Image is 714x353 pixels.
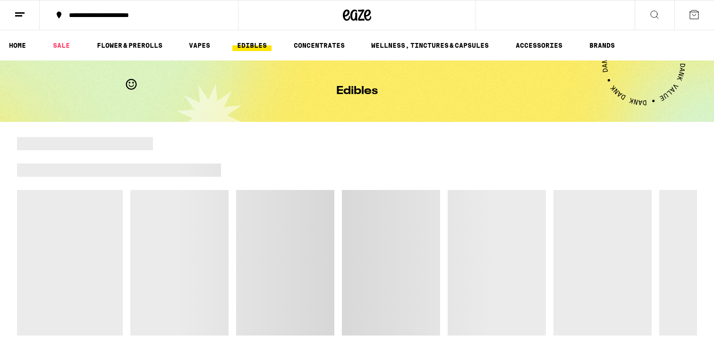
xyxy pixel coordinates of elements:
a: ACCESSORIES [511,40,567,51]
a: FLOWER & PREROLLS [92,40,167,51]
a: EDIBLES [232,40,272,51]
a: HOME [4,40,31,51]
button: BRANDS [585,40,620,51]
a: WELLNESS, TINCTURES & CAPSULES [366,40,493,51]
a: CONCENTRATES [289,40,349,51]
a: SALE [48,40,75,51]
h1: Edibles [336,86,378,97]
a: VAPES [184,40,215,51]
